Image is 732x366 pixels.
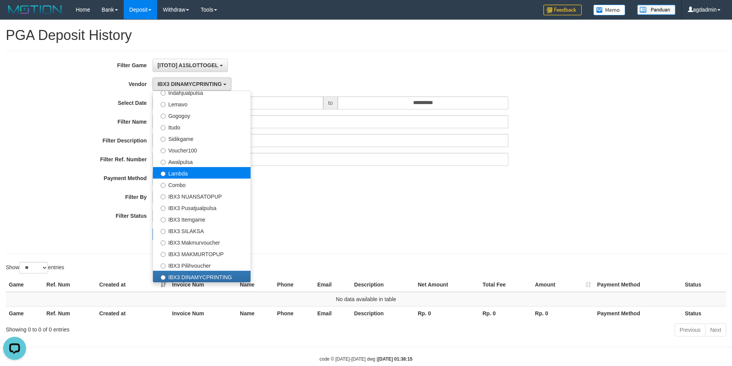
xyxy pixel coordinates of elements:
td: No data available in table [6,292,726,306]
label: Itudo [153,121,251,132]
th: Invoice Num [169,278,237,292]
label: IBX3 SILAKSA [153,225,251,236]
input: IBX3 Itemgame [161,217,166,222]
span: to [323,96,338,109]
span: [ITOTO] A1SLOTTOGEL [158,62,218,68]
label: Awalpulsa [153,156,251,167]
th: Invoice Num [169,306,237,320]
button: Open LiveChat chat widget [3,3,26,26]
label: IBX3 DINAMYCPRINTING [153,271,251,282]
th: Name [237,278,274,292]
input: Voucher100 [161,148,166,153]
th: Total Fee [480,278,532,292]
strong: [DATE] 01:38:15 [378,356,412,362]
th: Phone [274,278,314,292]
input: Itudo [161,125,166,130]
input: IBX3 Pilihvoucher [161,263,166,268]
input: IBX3 DINAMYCPRINTING [161,275,166,280]
label: IBX3 Pilihvoucher [153,259,251,271]
th: Net Amount [415,278,480,292]
label: IBX3 Pusatjualpulsa [153,202,251,213]
label: IBX3 Itemgame [153,213,251,225]
button: [ITOTO] A1SLOTTOGEL [153,59,228,72]
input: IBX3 NUANSATOPUP [161,194,166,199]
th: Name [237,306,274,320]
label: Indahjualpulsa [153,86,251,98]
span: IBX3 DINAMYCPRINTING [158,81,222,87]
h1: PGA Deposit History [6,28,726,43]
img: Button%20Memo.svg [593,5,626,15]
img: panduan.png [637,5,676,15]
input: IBX3 MAKMURTOPUP [161,252,166,257]
input: Sidikgame [161,137,166,142]
th: Payment Method [594,306,682,320]
th: Created at [96,306,169,320]
th: Rp. 0 [415,306,480,320]
th: Email [314,306,351,320]
label: Lambda [153,167,251,179]
th: Amount: activate to sort column ascending [532,278,594,292]
th: Status [682,278,726,292]
div: Showing 0 to 0 of 0 entries [6,323,299,333]
input: Indahjualpulsa [161,91,166,96]
input: Gogogoy [161,114,166,119]
label: Show entries [6,262,64,273]
input: Lambda [161,171,166,176]
label: Gogogoy [153,109,251,121]
th: Game [6,278,43,292]
a: Next [705,323,726,336]
a: Previous [675,323,705,336]
th: Rp. 0 [532,306,594,320]
th: Payment Method [594,278,682,292]
input: IBX3 Makmurvoucher [161,240,166,245]
small: code © [DATE]-[DATE] dwg | [320,356,413,362]
img: MOTION_logo.png [6,4,64,15]
label: IBX3 Makmurvoucher [153,236,251,248]
select: Showentries [19,262,48,273]
label: Combo [153,179,251,190]
th: Description [351,306,415,320]
label: IBX3 MAKMURTOPUP [153,248,251,259]
th: Email [314,278,351,292]
label: Voucher100 [153,144,251,156]
label: IBX3 NUANSATOPUP [153,190,251,202]
label: Lemavo [153,98,251,109]
input: IBX3 SILAKSA [161,229,166,234]
th: Game [6,306,43,320]
button: IBX3 DINAMYCPRINTING [153,78,231,91]
th: Status [682,306,726,320]
input: Lemavo [161,102,166,107]
label: Sidikgame [153,132,251,144]
img: Feedback.jpg [543,5,582,15]
input: Awalpulsa [161,160,166,165]
th: Ref. Num [43,306,96,320]
th: Created at: activate to sort column ascending [96,278,169,292]
input: IBX3 Pusatjualpulsa [161,206,166,211]
th: Rp. 0 [480,306,532,320]
input: Combo [161,183,166,188]
th: Phone [274,306,314,320]
th: Description [351,278,415,292]
th: Ref. Num [43,278,96,292]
